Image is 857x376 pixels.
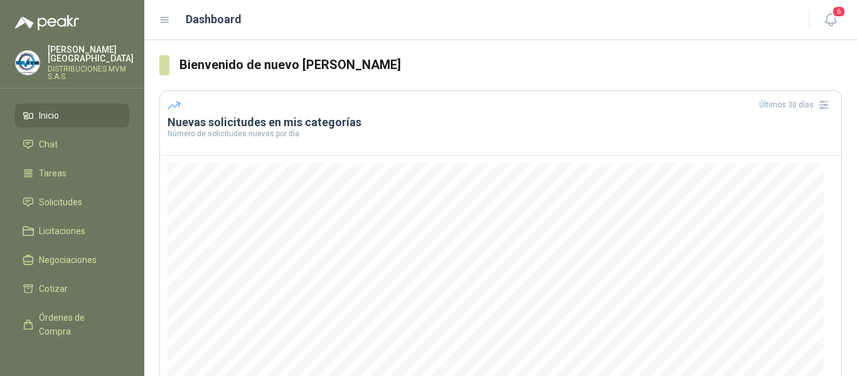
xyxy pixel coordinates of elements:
[15,277,129,301] a: Cotizar
[179,55,842,75] h3: Bienvenido de nuevo [PERSON_NAME]
[819,9,842,31] button: 6
[39,195,82,209] span: Solicitudes
[48,45,134,63] p: [PERSON_NAME] [GEOGRAPHIC_DATA]
[15,248,129,272] a: Negociaciones
[39,166,67,180] span: Tareas
[15,190,129,214] a: Solicitudes
[39,109,59,122] span: Inicio
[168,130,834,137] p: Número de solicitudes nuevas por día
[759,95,834,115] div: Últimos 30 días
[39,282,68,296] span: Cotizar
[39,224,85,238] span: Licitaciones
[39,253,97,267] span: Negociaciones
[168,115,834,130] h3: Nuevas solicitudes en mis categorías
[15,104,129,127] a: Inicio
[15,132,129,156] a: Chat
[15,306,129,343] a: Órdenes de Compra
[15,219,129,243] a: Licitaciones
[15,15,79,30] img: Logo peakr
[15,161,129,185] a: Tareas
[16,51,40,75] img: Company Logo
[48,65,134,80] p: DISTRIBUCIONES MVM S.A.S.
[186,11,242,28] h1: Dashboard
[39,311,117,338] span: Órdenes de Compra
[39,137,58,151] span: Chat
[832,6,846,18] span: 6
